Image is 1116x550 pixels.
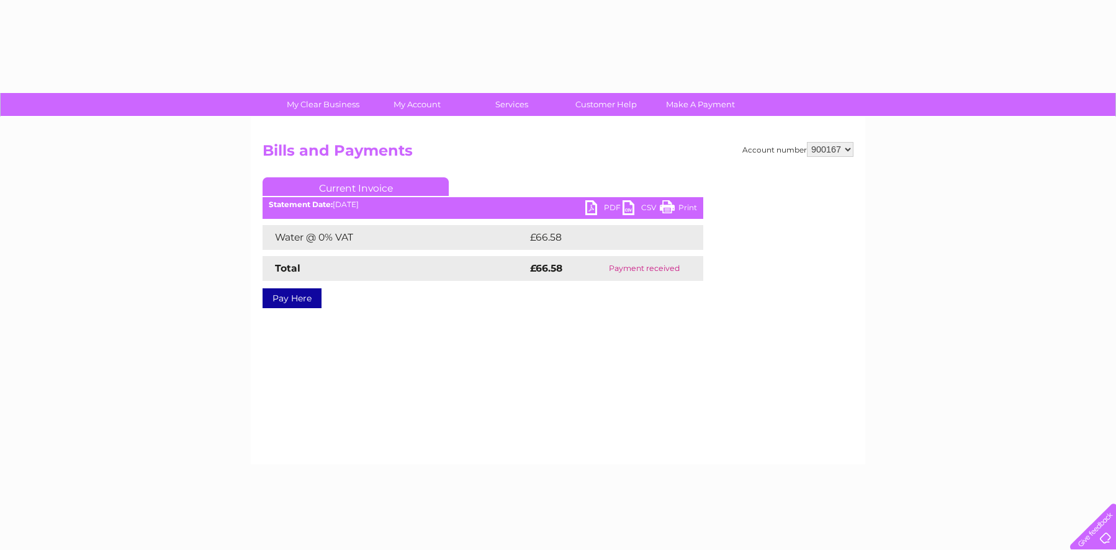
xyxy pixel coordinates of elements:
td: Payment received [586,256,703,281]
a: PDF [585,200,623,218]
h2: Bills and Payments [263,142,853,166]
td: Water @ 0% VAT [263,225,527,250]
div: [DATE] [263,200,703,209]
a: Services [461,93,563,116]
td: £66.58 [527,225,678,250]
a: My Clear Business [272,93,374,116]
div: Account number [742,142,853,157]
a: CSV [623,200,660,218]
strong: Total [275,262,300,274]
a: Customer Help [555,93,657,116]
a: Pay Here [263,288,322,308]
a: My Account [366,93,469,116]
strong: £66.58 [530,262,562,274]
a: Current Invoice [263,177,449,196]
a: Print [660,200,697,218]
a: Make A Payment [649,93,752,116]
b: Statement Date: [269,200,333,209]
